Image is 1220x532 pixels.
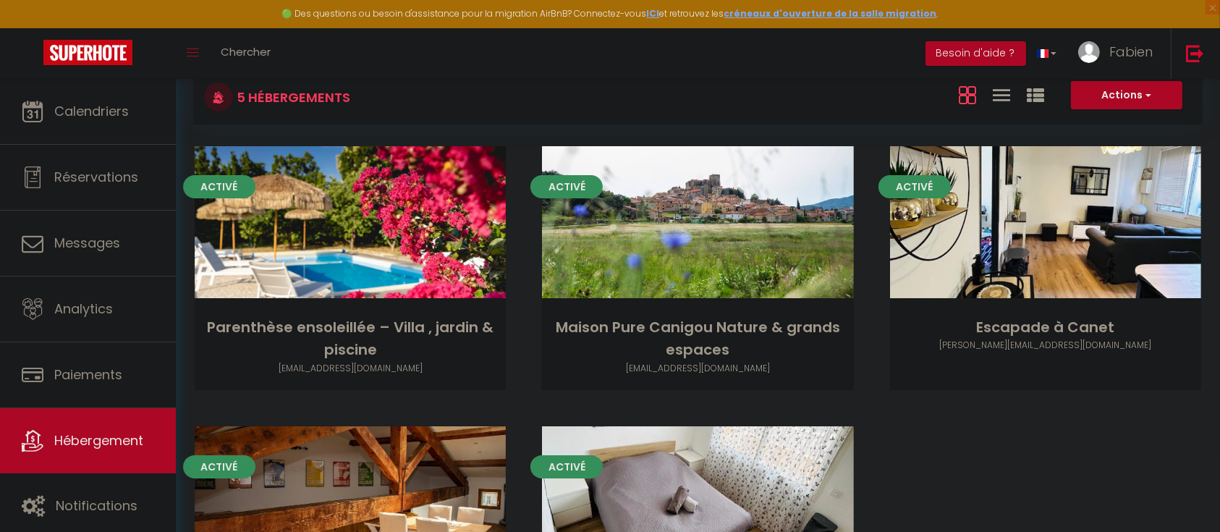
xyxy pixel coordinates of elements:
span: Paiements [54,366,122,384]
button: Ouvrir le widget de chat LiveChat [12,6,55,49]
button: Actions [1071,81,1182,110]
span: Activé [183,175,255,198]
a: Vue en Box [959,83,976,106]
span: Messages [54,234,120,252]
div: Airbnb [195,362,506,376]
img: ... [1078,41,1100,63]
span: Chercher [221,44,271,59]
a: Vue en Liste [993,83,1010,106]
span: Activé [183,455,255,478]
div: Airbnb [890,339,1201,352]
img: Super Booking [43,40,132,65]
div: Escapade à Canet [890,316,1201,339]
a: Chercher [210,28,281,79]
span: Activé [530,175,603,198]
span: Notifications [56,497,137,515]
button: Besoin d'aide ? [925,41,1026,66]
span: Hébergement [54,431,143,449]
div: Airbnb [542,362,853,376]
span: Analytics [54,300,113,318]
div: Parenthèse ensoleillée – Villa , jardin & piscine [195,316,506,362]
span: Activé [530,455,603,478]
h3: 5 Hébergements [233,81,350,114]
span: Calendriers [54,102,129,120]
img: logout [1186,44,1204,62]
span: Fabien [1109,43,1153,61]
a: Vue par Groupe [1027,83,1044,106]
span: Activé [878,175,951,198]
div: Maison Pure Canigou Nature & grands espaces [542,316,853,362]
a: créneaux d'ouverture de la salle migration [724,7,937,20]
a: ... Fabien [1067,28,1171,79]
span: Réservations [54,168,138,186]
a: ICI [647,7,660,20]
